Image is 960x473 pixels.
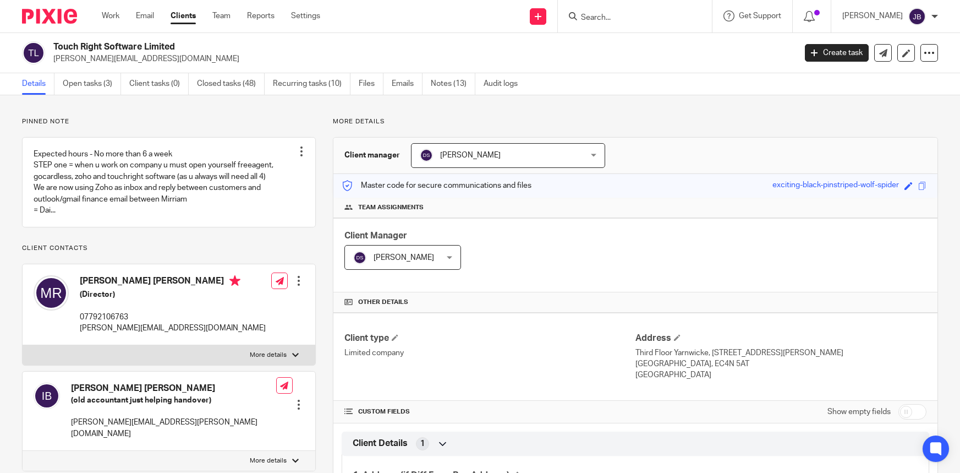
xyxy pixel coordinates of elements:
a: Work [102,10,119,21]
h4: Address [635,333,926,344]
a: Reports [247,10,275,21]
a: Details [22,73,54,95]
h4: [PERSON_NAME] [PERSON_NAME] [80,275,266,289]
a: Emails [392,73,423,95]
img: Pixie [22,9,77,24]
span: Other details [358,298,408,307]
a: Team [212,10,231,21]
p: Third Floor Yarnwicke, [STREET_ADDRESS][PERSON_NAME] [635,347,926,358]
p: Client contacts [22,244,316,253]
span: Get Support [739,12,781,20]
a: Notes (13) [431,73,475,95]
a: Clients [171,10,196,21]
a: Email [136,10,154,21]
h2: Touch Right Software Limited [53,41,641,53]
h3: Client manager [344,150,400,161]
p: More details [333,117,938,126]
a: Audit logs [484,73,526,95]
p: [PERSON_NAME][EMAIL_ADDRESS][DOMAIN_NAME] [80,323,266,334]
h5: (old accountant just helping handover) [71,395,276,406]
p: Limited company [344,347,635,358]
a: Files [359,73,383,95]
span: Team assignments [358,203,424,212]
p: [PERSON_NAME][EMAIL_ADDRESS][DOMAIN_NAME] [53,53,788,64]
img: svg%3E [34,383,60,409]
img: svg%3E [353,251,366,264]
label: Show empty fields [827,406,891,417]
img: svg%3E [908,8,926,25]
img: svg%3E [22,41,45,64]
p: More details [250,351,287,360]
img: svg%3E [420,149,433,162]
p: Pinned note [22,117,316,126]
span: Client Details [353,438,408,449]
a: Closed tasks (48) [197,73,265,95]
a: Recurring tasks (10) [273,73,350,95]
h4: [PERSON_NAME] [PERSON_NAME] [71,383,276,394]
a: Open tasks (3) [63,73,121,95]
p: [PERSON_NAME] [842,10,903,21]
a: Create task [805,44,869,62]
a: Client tasks (0) [129,73,189,95]
h4: Client type [344,333,635,344]
input: Search [580,13,679,23]
span: 1 [420,438,425,449]
div: exciting-black-pinstriped-wolf-spider [772,180,899,192]
p: [GEOGRAPHIC_DATA], EC4N 5AT [635,358,926,369]
h5: (Director) [80,289,266,300]
span: [PERSON_NAME] [374,254,434,262]
p: More details [250,456,287,465]
i: Primary [229,275,240,286]
p: 07792106763 [80,312,266,323]
p: Master code for secure communications and files [342,180,531,191]
img: svg%3E [34,275,69,311]
span: Client Manager [344,231,407,240]
p: [GEOGRAPHIC_DATA] [635,369,926,380]
p: [PERSON_NAME][EMAIL_ADDRESS][PERSON_NAME][DOMAIN_NAME] [71,417,276,439]
span: [PERSON_NAME] [440,151,501,159]
a: Settings [291,10,320,21]
h4: CUSTOM FIELDS [344,407,635,416]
